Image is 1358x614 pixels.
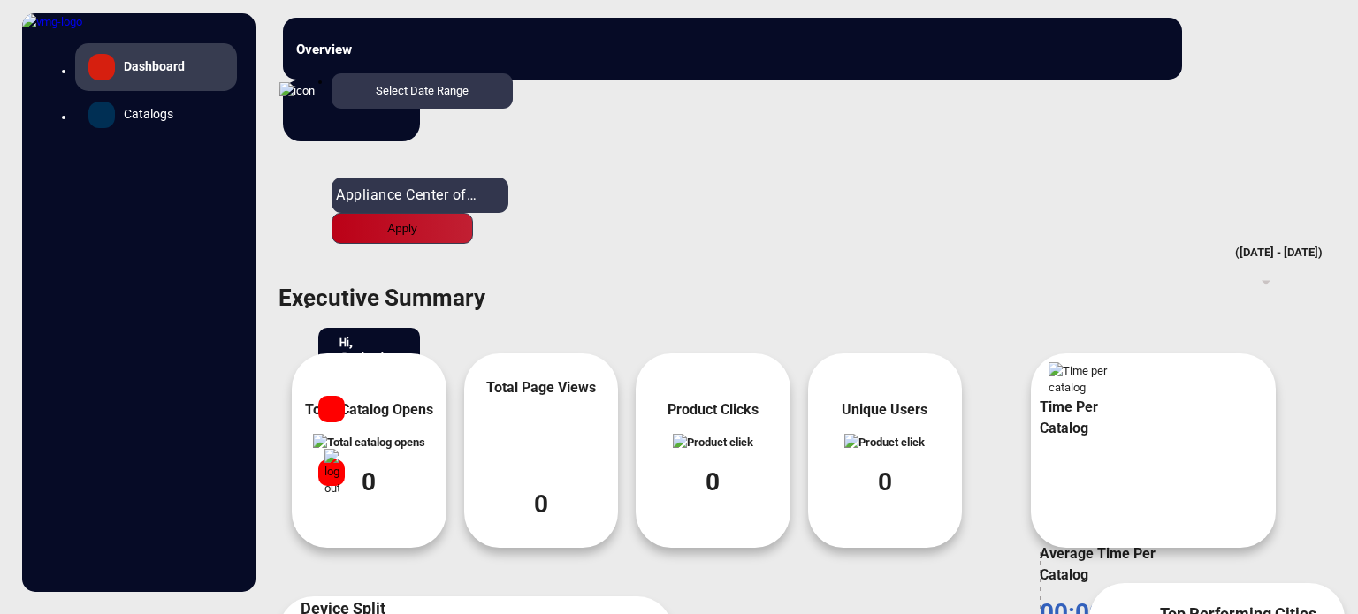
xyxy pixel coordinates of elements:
button: Apply [332,213,473,244]
img: log-out [324,449,339,497]
h3: Overview [296,40,544,60]
span: Appliance Center of Toledo, Inc. [336,186,546,203]
span: Select Date Range [376,84,469,97]
span: Catalogs [124,105,173,124]
img: catalog [507,412,576,468]
div: ([DATE] - [DATE]) [265,244,1323,262]
span: Total Catalog Opens [305,399,433,421]
span: Dashboard [124,57,185,76]
img: catalog [95,108,109,121]
span: Unique Users [842,399,927,421]
span: 0 [878,464,892,501]
img: home [94,59,110,75]
img: catalog [844,434,925,451]
img: catalog [673,434,753,451]
img: h2download.svg [283,80,304,101]
a: Dashboard [75,43,237,91]
a: Catalogs [75,91,237,139]
img: catalog [313,434,425,451]
img: icon [279,82,315,100]
span: Average Time Per Catalog [1040,545,1156,583]
h1: Executive Summary [278,281,1345,315]
img: vmg-logo [22,13,82,31]
span: 0 [534,486,548,523]
span: Total Page Views [486,377,596,398]
span: 0 [362,464,376,501]
span: Product Clicks [668,399,759,421]
img: catalog [1049,362,1115,397]
span: 0 [706,464,720,501]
